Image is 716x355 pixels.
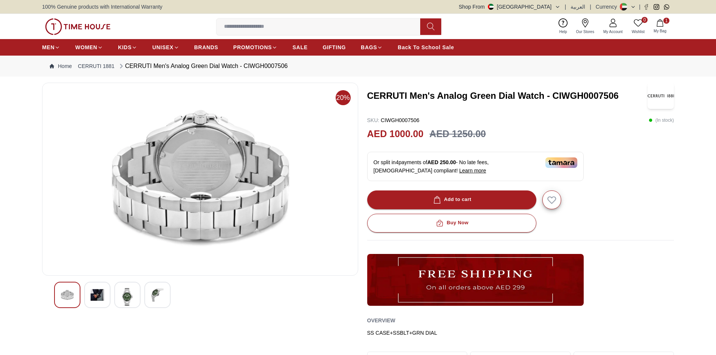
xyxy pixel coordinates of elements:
button: Buy Now [367,214,536,233]
img: United Arab Emirates [488,4,494,10]
span: WOMEN [75,44,97,51]
p: CIWGH0007506 [367,116,419,124]
button: 1My Bag [649,18,671,35]
span: SALE [292,44,307,51]
button: العربية [571,3,585,11]
a: BRANDS [194,41,218,54]
div: Currency [596,3,620,11]
span: Back To School Sale [398,44,454,51]
div: Add to cart [432,195,471,204]
a: Facebook [643,4,649,10]
img: CERRUTI Men's Analog Green Dial Watch - CIWGH0007506 [648,83,674,109]
img: CERRUTI Men's Analog Green Dial Watch - CIWGH0007506 [48,89,352,269]
div: Or split in 4 payments of - No late fees, [DEMOGRAPHIC_DATA] compliant! [367,152,584,181]
a: KIDS [118,41,137,54]
h3: AED 1250.00 [430,127,486,141]
div: CERRUTI Men's Analog Green Dial Watch - CIWGH0007506 [118,62,288,71]
span: 1 [663,18,669,24]
span: Help [556,29,570,35]
span: My Bag [651,28,669,34]
span: 100% Genuine products with International Warranty [42,3,162,11]
img: ... [45,18,111,35]
button: Add to cart [367,190,536,209]
span: 0 [642,17,648,23]
span: UNISEX [152,44,173,51]
img: ... [367,254,584,306]
span: Our Stores [573,29,597,35]
a: UNISEX [152,41,179,54]
span: GIFTING [322,44,346,51]
div: Buy Now [434,219,468,227]
span: SKU : [367,117,380,123]
span: Learn more [459,168,486,174]
a: Home [50,62,72,70]
span: 20% [336,90,351,105]
img: CERRUTI Men's Analog Green Dial Watch - CIWGH0007506 [61,288,74,302]
span: MEN [42,44,54,51]
a: Back To School Sale [398,41,454,54]
img: CERRUTI Men's Analog Green Dial Watch - CIWGH0007506 [151,288,164,302]
a: CERRUTI 1881 [78,62,114,70]
a: Instagram [654,4,659,10]
div: SS CASE+SSBLT+GRN DIAL [367,329,674,337]
span: BRANDS [194,44,218,51]
nav: Breadcrumb [42,56,674,77]
h2: AED 1000.00 [367,127,424,141]
p: ( In stock ) [649,116,674,124]
a: Our Stores [572,17,599,36]
a: Help [555,17,572,36]
span: KIDS [118,44,132,51]
span: AED 250.00 [427,159,456,165]
span: My Account [600,29,626,35]
img: Tamara [545,157,577,168]
img: CERRUTI Men's Analog Green Dial Watch - CIWGH0007506 [91,288,104,302]
span: BAGS [361,44,377,51]
a: 0Wishlist [627,17,649,36]
span: | [565,3,566,11]
span: Wishlist [629,29,648,35]
button: Shop From[GEOGRAPHIC_DATA] [459,3,560,11]
h3: CERRUTI Men's Analog Green Dial Watch - CIWGH0007506 [367,90,648,102]
a: Whatsapp [664,4,669,10]
a: PROMOTIONS [233,41,278,54]
h2: Overview [367,315,395,326]
a: WOMEN [75,41,103,54]
a: BAGS [361,41,383,54]
a: GIFTING [322,41,346,54]
a: SALE [292,41,307,54]
span: | [639,3,640,11]
img: CERRUTI Men's Analog Green Dial Watch - CIWGH0007506 [121,288,134,306]
a: MEN [42,41,60,54]
span: PROMOTIONS [233,44,272,51]
span: | [590,3,591,11]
